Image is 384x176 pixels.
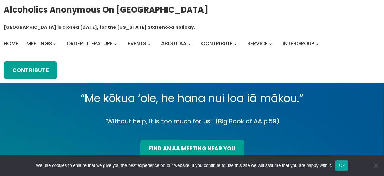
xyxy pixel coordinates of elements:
[4,2,208,17] a: Alcoholics Anonymous on [GEOGRAPHIC_DATA]
[372,162,379,169] span: No
[140,140,244,157] a: find an aa meeting near you
[128,39,146,48] a: Events
[335,160,348,171] button: Ok
[4,39,321,48] nav: Intergroup
[4,39,18,48] a: Home
[247,39,268,48] a: Service
[19,116,365,127] p: “Without help, it is too much for us.” (Big Book of AA p.59)
[161,39,186,48] a: About AA
[26,39,52,48] a: Meetings
[66,40,113,47] span: Order Literature
[128,40,146,47] span: Events
[247,40,268,47] span: Service
[19,89,365,108] p: “Me kōkua ‘ole, he hana nui loa iā mākou.”
[4,24,195,31] h1: [GEOGRAPHIC_DATA] is closed [DATE], for the [US_STATE] Statehood holiday.
[283,40,314,47] span: Intergroup
[53,42,56,45] button: Meetings submenu
[201,39,233,48] a: Contribute
[4,61,57,79] a: Contribute
[114,42,117,45] button: Order Literature submenu
[188,42,191,45] button: About AA submenu
[26,40,52,47] span: Meetings
[161,40,186,47] span: About AA
[4,40,18,47] span: Home
[283,39,314,48] a: Intergroup
[234,42,237,45] button: Contribute submenu
[201,40,233,47] span: Contribute
[148,42,151,45] button: Events submenu
[36,162,332,169] span: We use cookies to ensure that we give you the best experience on our website. If you continue to ...
[316,42,319,45] button: Intergroup submenu
[269,42,272,45] button: Service submenu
